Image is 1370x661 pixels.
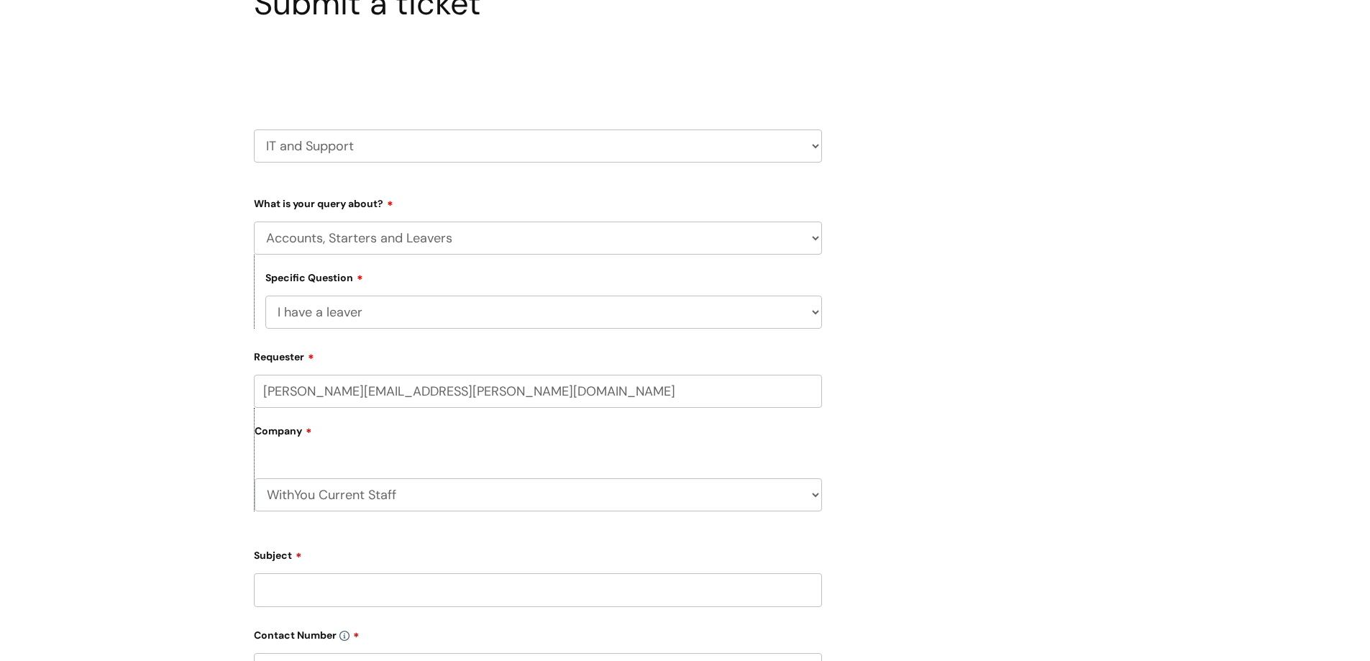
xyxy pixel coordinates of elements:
h2: Select issue type [254,56,822,83]
label: Subject [254,544,822,562]
input: Email [254,375,822,408]
img: info-icon.svg [339,631,350,641]
label: Requester [254,346,822,363]
label: Contact Number [254,624,822,642]
label: Company [255,420,822,452]
label: Specific Question [265,270,363,284]
label: What is your query about? [254,193,822,210]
